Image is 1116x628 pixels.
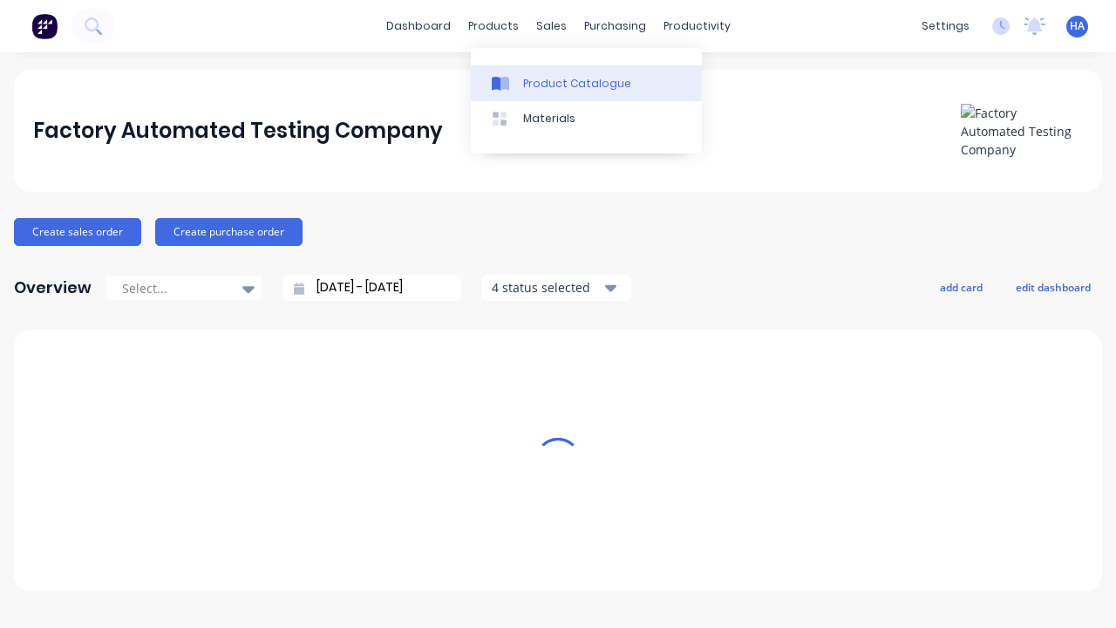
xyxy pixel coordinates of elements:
div: Product Catalogue [523,76,631,92]
div: settings [913,13,978,39]
a: Product Catalogue [471,65,702,100]
span: HA [1070,18,1085,34]
div: Overview [14,270,92,305]
button: Create purchase order [155,218,303,246]
div: products [459,13,527,39]
div: Materials [523,111,575,126]
button: add card [929,276,994,298]
div: productivity [655,13,739,39]
button: 4 status selected [482,275,630,301]
div: sales [527,13,575,39]
div: Factory Automated Testing Company [33,113,443,148]
a: Materials [471,101,702,136]
a: dashboard [378,13,459,39]
div: 4 status selected [492,278,602,297]
img: Factory Automated Testing Company [961,104,1083,159]
button: Create sales order [14,218,141,246]
img: Factory [31,13,58,39]
div: purchasing [575,13,655,39]
button: edit dashboard [1004,276,1102,298]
